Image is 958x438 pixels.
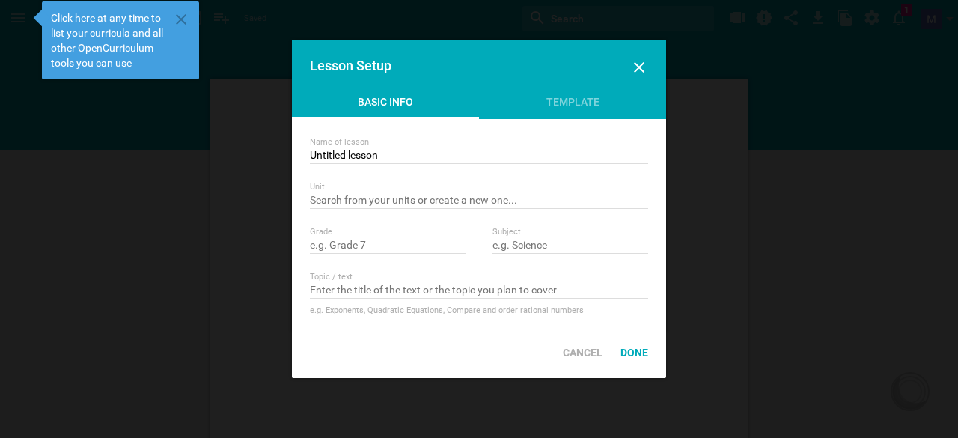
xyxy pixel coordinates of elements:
div: Basic Info [292,94,479,119]
input: Enter the title of the text or the topic you plan to cover [310,284,648,299]
input: e.g. Science [492,239,648,254]
span: Click here at any time to list your curricula and all other OpenCurriculum tools you can use [51,10,169,70]
input: Search from your units or create a new one... [310,194,648,209]
div: Subject [492,227,648,237]
div: Lesson Setup [310,58,614,73]
div: Template [479,94,666,117]
div: Unit [310,182,648,192]
div: Cancel [554,336,611,369]
div: Done [611,336,657,369]
input: e.g. Properties of magnetic substances [310,149,648,164]
input: e.g. Grade 7 [310,239,466,254]
div: e.g. Exponents, Quadratic Equations, Compare and order rational numbers [310,303,648,318]
div: Grade [310,227,466,237]
div: Topic / text [310,272,648,282]
div: Name of lesson [310,137,648,147]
